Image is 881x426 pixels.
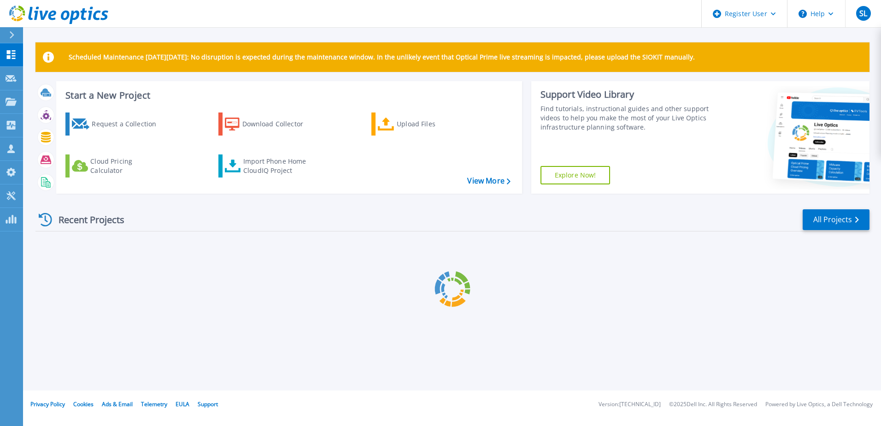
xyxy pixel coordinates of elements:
[176,400,189,408] a: EULA
[90,157,164,175] div: Cloud Pricing Calculator
[540,89,713,101] div: Support Video Library
[69,53,695,61] p: Scheduled Maintenance [DATE][DATE]: No disruption is expected during the maintenance window. In t...
[859,10,867,17] span: SL
[242,115,316,133] div: Download Collector
[35,208,137,231] div: Recent Projects
[92,115,165,133] div: Request a Collection
[218,112,321,136] a: Download Collector
[141,400,167,408] a: Telemetry
[65,112,168,136] a: Request a Collection
[397,115,470,133] div: Upload Files
[73,400,94,408] a: Cookies
[540,104,713,132] div: Find tutorials, instructional guides and other support videos to help you make the most of your L...
[65,90,510,101] h3: Start a New Project
[540,166,611,184] a: Explore Now!
[65,154,168,177] a: Cloud Pricing Calculator
[198,400,218,408] a: Support
[467,177,510,185] a: View More
[243,157,315,175] div: Import Phone Home CloudIQ Project
[30,400,65,408] a: Privacy Policy
[599,402,661,408] li: Version: [TECHNICAL_ID]
[371,112,474,136] a: Upload Files
[803,209,869,230] a: All Projects
[102,400,133,408] a: Ads & Email
[669,402,757,408] li: © 2025 Dell Inc. All Rights Reserved
[765,402,873,408] li: Powered by Live Optics, a Dell Technology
